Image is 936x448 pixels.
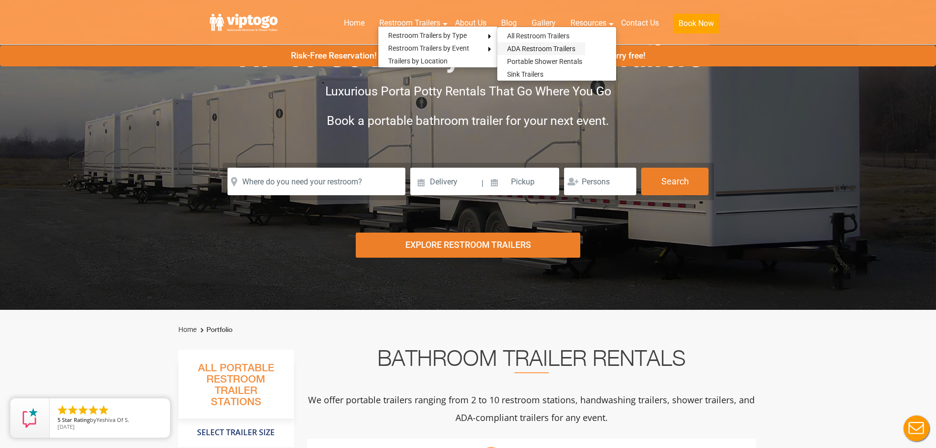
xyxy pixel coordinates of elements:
input: Delivery [410,168,481,195]
button: Book Now [674,14,719,33]
a: About Us [448,12,494,34]
input: Where do you need your restroom? [227,168,405,195]
a: ADA Restroom Trailers [497,42,585,55]
span: | [482,168,483,199]
a: Book Now [666,12,726,39]
p: We offer portable trailers ranging from 2 to 10 restroom stations, handwashing trailers, shower t... [307,391,756,426]
button: Live Chat [897,409,936,448]
li:  [77,404,89,416]
h4: Select Trailer Size [178,423,294,442]
span: 5 [57,416,60,423]
span: Luxurious Porta Potty Rentals That Go Where You Go [325,84,611,98]
a: Sink Trailers [497,68,553,81]
button: Search [641,168,709,195]
a: Restroom Trailers by Type [378,29,477,42]
a: Restroom Trailers [372,12,448,34]
span: [DATE] [57,423,75,430]
h3: All Portable Restroom Trailer Stations [178,359,294,418]
a: All Restroom Trailers [497,30,579,42]
span: Book a portable bathroom trailer for your next event. [327,114,609,128]
h2: Bathroom Trailer Rentals [307,350,756,373]
span: Star Rating [62,416,90,423]
a: Restroom Trailers by Event [378,42,479,55]
a: Trailers by Location [378,55,457,67]
a: Gallery [524,12,563,34]
a: Home [178,326,197,333]
li: Portfolio [198,324,232,336]
a: Blog [494,12,524,34]
li:  [57,404,68,416]
a: Home [337,12,372,34]
li:  [67,404,79,416]
span: by [57,417,162,424]
div: Explore Restroom Trailers [356,233,580,258]
img: Review Rating [20,408,40,428]
input: Pickup [485,168,560,195]
li:  [98,404,110,416]
span: Yeshiva Of S. [96,416,129,423]
a: Resources [563,12,614,34]
a: Portable Shower Rentals [497,55,592,68]
input: Persons [564,168,636,195]
li:  [87,404,99,416]
a: Contact Us [614,12,666,34]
